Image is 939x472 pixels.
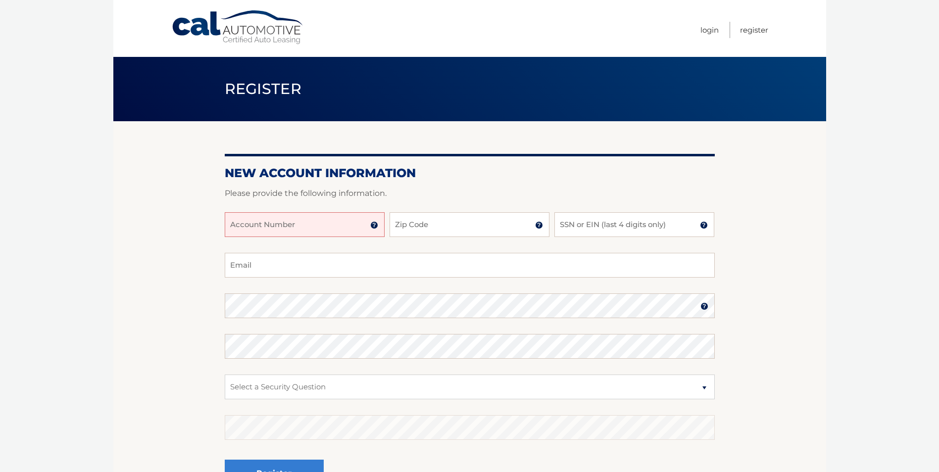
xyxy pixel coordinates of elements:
[740,22,768,38] a: Register
[700,302,708,310] img: tooltip.svg
[225,166,715,181] h2: New Account Information
[370,221,378,229] img: tooltip.svg
[390,212,549,237] input: Zip Code
[535,221,543,229] img: tooltip.svg
[225,80,302,98] span: Register
[225,187,715,200] p: Please provide the following information.
[225,212,385,237] input: Account Number
[700,22,719,38] a: Login
[171,10,305,45] a: Cal Automotive
[700,221,708,229] img: tooltip.svg
[554,212,714,237] input: SSN or EIN (last 4 digits only)
[225,253,715,278] input: Email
